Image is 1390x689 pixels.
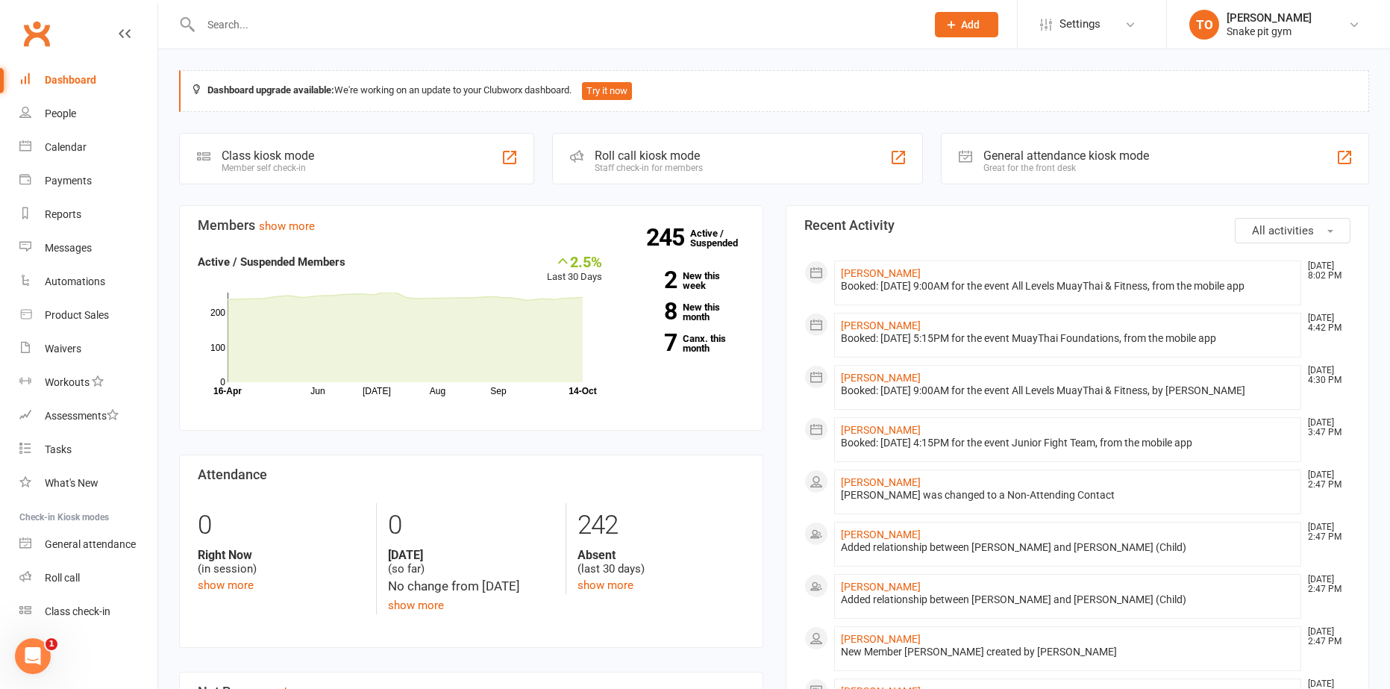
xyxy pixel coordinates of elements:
[45,309,109,321] div: Product Sales
[19,97,157,131] a: People
[841,529,921,540] a: [PERSON_NAME]
[15,638,51,674] iframe: Intercom live chat
[179,70,1369,112] div: We're working on an update to your Clubworx dashboard.
[1235,218,1350,243] button: All activities
[45,242,92,254] div: Messages
[45,376,90,388] div: Workouts
[961,19,980,31] span: Add
[19,131,157,164] a: Calendar
[1189,10,1219,40] div: TO
[841,267,921,279] a: [PERSON_NAME]
[841,319,921,331] a: [PERSON_NAME]
[595,149,703,163] div: Roll call kiosk mode
[582,82,632,100] button: Try it now
[595,163,703,173] div: Staff check-in for members
[624,331,677,354] strong: 7
[841,372,921,384] a: [PERSON_NAME]
[547,253,602,269] div: 2.5%
[45,538,136,550] div: General attendance
[1300,470,1350,490] time: [DATE] 2:47 PM
[45,141,87,153] div: Calendar
[19,299,157,332] a: Product Sales
[45,343,81,355] div: Waivers
[19,164,157,198] a: Payments
[198,579,254,592] a: show more
[983,149,1149,163] div: General attendance kiosk mode
[1059,7,1101,41] span: Settings
[45,208,81,220] div: Reports
[1300,366,1350,385] time: [DATE] 4:30 PM
[841,332,1295,345] div: Booked: [DATE] 5:15PM for the event MuayThai Foundations, from the mobile app
[1227,25,1312,38] div: Snake pit gym
[19,332,157,366] a: Waivers
[983,163,1149,173] div: Great for the front desk
[841,280,1295,293] div: Booked: [DATE] 9:00AM for the event All Levels MuayThai & Fitness, from the mobile app
[690,217,756,259] a: 245Active / Suspended
[19,198,157,231] a: Reports
[19,265,157,299] a: Automations
[18,15,55,52] a: Clubworx
[222,163,314,173] div: Member self check-in
[388,548,554,576] div: (so far)
[19,399,157,433] a: Assessments
[841,646,1295,658] div: New Member [PERSON_NAME] created by [PERSON_NAME]
[841,424,921,436] a: [PERSON_NAME]
[45,477,98,489] div: What's New
[804,218,1351,233] h3: Recent Activity
[624,302,745,322] a: 8New this month
[1300,418,1350,437] time: [DATE] 3:47 PM
[1227,11,1312,25] div: [PERSON_NAME]
[646,226,690,249] strong: 245
[577,548,744,562] strong: Absent
[547,253,602,285] div: Last 30 Days
[198,503,365,548] div: 0
[388,599,444,612] a: show more
[19,561,157,595] a: Roll call
[198,548,365,576] div: (in session)
[19,63,157,97] a: Dashboard
[1300,314,1350,333] time: [DATE] 4:42 PM
[577,548,744,576] div: (last 30 days)
[198,255,345,269] strong: Active / Suspended Members
[198,548,365,562] strong: Right Now
[935,12,998,37] button: Add
[19,467,157,500] a: What's New
[46,638,57,650] span: 1
[388,503,554,548] div: 0
[19,528,157,561] a: General attendance kiosk mode
[1300,261,1350,281] time: [DATE] 8:02 PM
[841,593,1295,606] div: Added relationship between [PERSON_NAME] and [PERSON_NAME] (Child)
[624,269,677,291] strong: 2
[577,579,633,592] a: show more
[841,541,1295,554] div: Added relationship between [PERSON_NAME] and [PERSON_NAME] (Child)
[45,175,92,187] div: Payments
[19,366,157,399] a: Workouts
[198,467,745,482] h3: Attendance
[841,489,1295,502] div: [PERSON_NAME] was changed to a Non-Attending Contact
[1252,224,1314,237] span: All activities
[841,437,1295,449] div: Booked: [DATE] 4:15PM for the event Junior Fight Team, from the mobile app
[259,219,315,233] a: show more
[45,275,105,287] div: Automations
[388,576,554,596] div: No change from [DATE]
[841,476,921,488] a: [PERSON_NAME]
[19,433,157,467] a: Tasks
[45,443,72,455] div: Tasks
[1300,575,1350,594] time: [DATE] 2:47 PM
[198,218,745,233] h3: Members
[624,271,745,290] a: 2New this week
[624,334,745,353] a: 7Canx. this month
[222,149,314,163] div: Class kiosk mode
[841,384,1295,397] div: Booked: [DATE] 9:00AM for the event All Levels MuayThai & Fitness, by [PERSON_NAME]
[207,84,334,96] strong: Dashboard upgrade available:
[1300,523,1350,542] time: [DATE] 2:47 PM
[45,107,76,119] div: People
[388,548,554,562] strong: [DATE]
[45,74,96,86] div: Dashboard
[841,633,921,645] a: [PERSON_NAME]
[624,300,677,322] strong: 8
[45,410,119,422] div: Assessments
[19,595,157,629] a: Class kiosk mode
[45,605,110,617] div: Class check-in
[1300,627,1350,646] time: [DATE] 2:47 PM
